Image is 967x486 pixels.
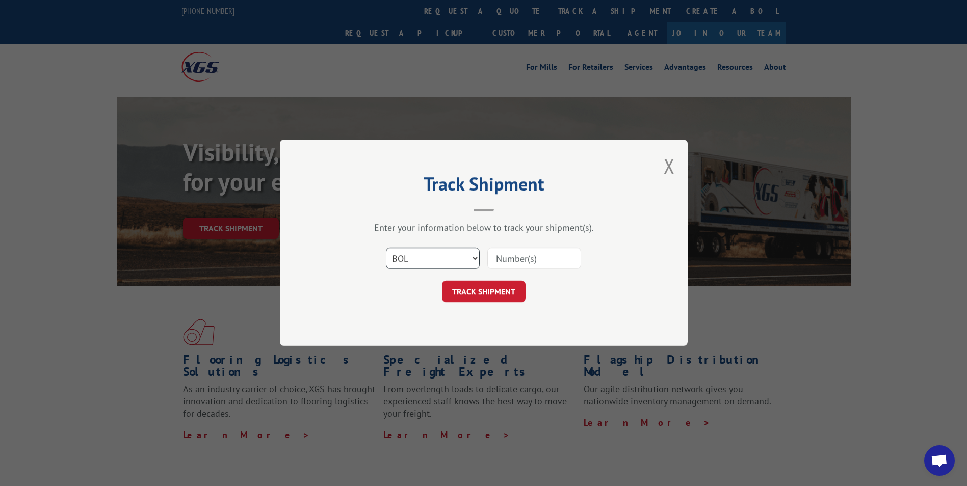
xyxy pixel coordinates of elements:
[924,445,955,476] div: Open chat
[331,177,637,196] h2: Track Shipment
[664,152,675,179] button: Close modal
[331,222,637,234] div: Enter your information below to track your shipment(s).
[442,281,526,303] button: TRACK SHIPMENT
[487,248,581,269] input: Number(s)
